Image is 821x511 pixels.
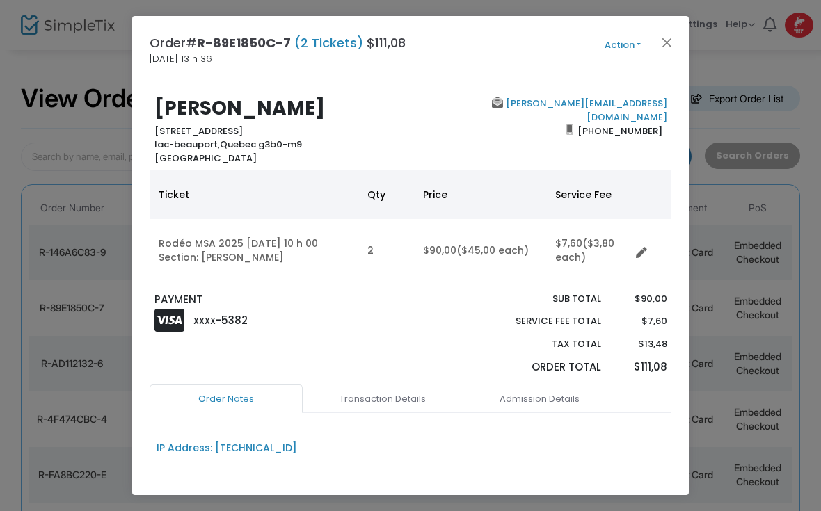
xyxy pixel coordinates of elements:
[154,124,302,165] b: [STREET_ADDRESS] Quebec g3b0-m9 [GEOGRAPHIC_DATA]
[157,441,297,455] div: IP Address: [TECHNICAL_ID]
[150,170,359,219] th: Ticket
[547,219,630,282] td: $7,60
[614,337,667,351] p: $13,48
[154,292,404,308] p: PAYMENT
[614,314,667,328] p: $7,60
[150,219,359,282] td: Rodéo MSA 2025 [DATE] 10 h 00 Section: [PERSON_NAME]
[193,315,216,327] span: XXXX
[555,236,614,264] span: ($3,80 each)
[306,384,459,414] a: Transaction Details
[359,219,415,282] td: 2
[614,359,667,375] p: $111,08
[658,33,676,51] button: Close
[415,219,547,282] td: $90,00
[415,170,547,219] th: Price
[216,313,248,327] span: -5382
[503,97,667,124] a: [PERSON_NAME][EMAIL_ADDRESS][DOMAIN_NAME]
[573,120,667,142] span: [PHONE_NUMBER]
[483,359,601,375] p: Order Total
[483,314,601,328] p: Service Fee Total
[150,33,406,52] h4: Order# $111,08
[359,170,415,219] th: Qty
[463,384,616,414] a: Admission Details
[150,384,303,414] a: Order Notes
[483,292,601,306] p: Sub total
[150,52,212,66] span: [DATE] 13 h 36
[197,34,291,51] span: R-89E1850C-7
[614,292,667,306] p: $90,00
[291,34,367,51] span: (2 Tickets)
[456,243,529,257] span: ($45,00 each)
[154,138,220,151] span: lac-beauport,
[581,38,664,53] button: Action
[154,95,325,122] b: [PERSON_NAME]
[483,337,601,351] p: Tax Total
[547,170,630,219] th: Service Fee
[150,170,671,282] div: Data table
